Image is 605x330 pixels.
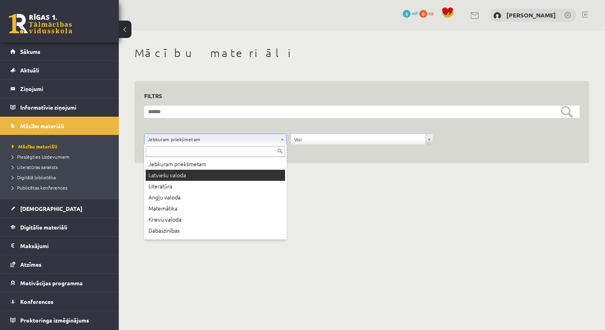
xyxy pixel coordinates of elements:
[146,159,285,170] div: Jebkuram priekšmetam
[146,170,285,181] div: Latviešu valoda
[146,225,285,236] div: Dabaszinības
[146,192,285,203] div: Angļu valoda
[146,203,285,214] div: Matemātika
[146,181,285,192] div: Literatūra
[146,236,285,247] div: Datorika
[146,214,285,225] div: Krievu valoda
